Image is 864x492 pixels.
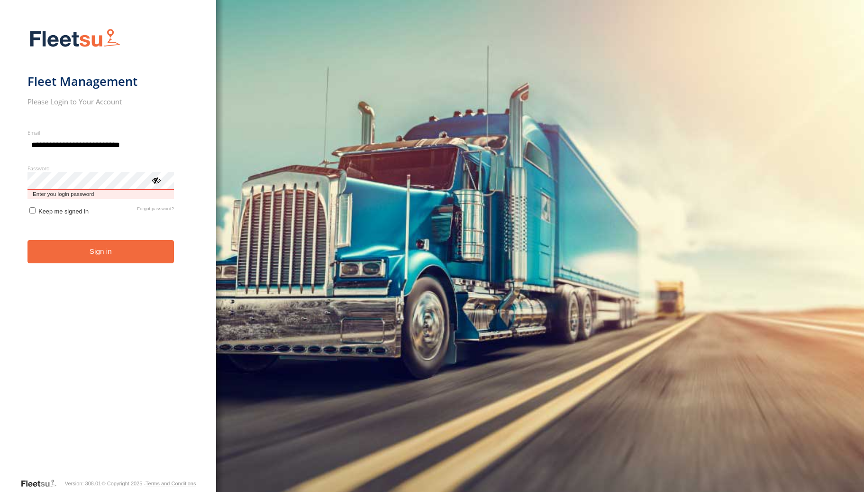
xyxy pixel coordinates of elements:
span: Keep me signed in [38,208,89,215]
label: Email [27,129,174,136]
a: Terms and Conditions [146,481,196,486]
a: Visit our Website [20,479,64,488]
span: Enter you login password [27,190,174,199]
a: Forgot password? [137,206,174,215]
h1: Fleet Management [27,74,174,89]
label: Password [27,165,174,172]
div: Version: 308.01 [65,481,101,486]
div: © Copyright 2025 - [102,481,196,486]
img: Fleetsu [27,27,122,51]
h2: Please Login to Your Account [27,97,174,106]
button: Sign in [27,240,174,263]
form: main [27,23,189,478]
input: Keep me signed in [29,207,36,214]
